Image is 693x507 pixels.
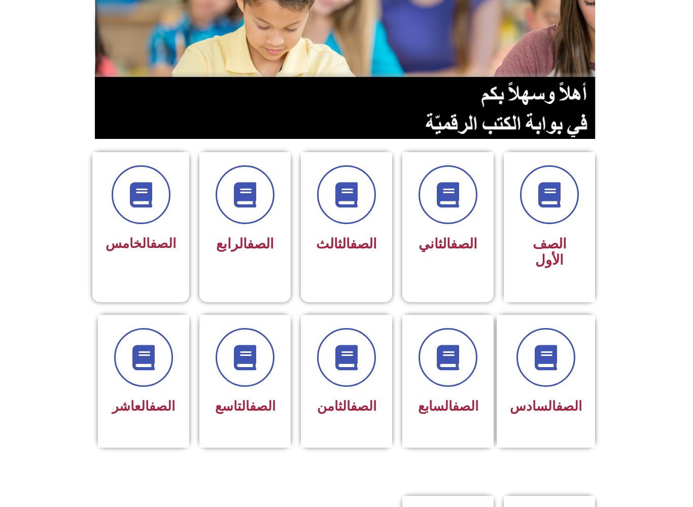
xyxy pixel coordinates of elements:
[149,399,175,414] a: الصف
[350,236,377,252] a: الصف
[533,236,567,268] span: الصف الأول
[106,236,176,251] span: الخامس
[451,236,477,252] a: الصف
[215,399,275,414] span: التاسع
[453,399,478,414] a: الصف
[510,399,582,414] span: السادس
[150,236,176,251] a: الصف
[250,399,275,414] a: الصف
[351,399,376,414] a: الصف
[247,236,274,252] a: الصف
[317,399,376,414] span: الثامن
[216,236,274,252] span: الرابع
[419,236,477,252] span: الثاني
[556,399,582,414] a: الصف
[316,236,377,252] span: الثالث
[418,399,478,414] span: السابع
[112,399,175,414] span: العاشر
